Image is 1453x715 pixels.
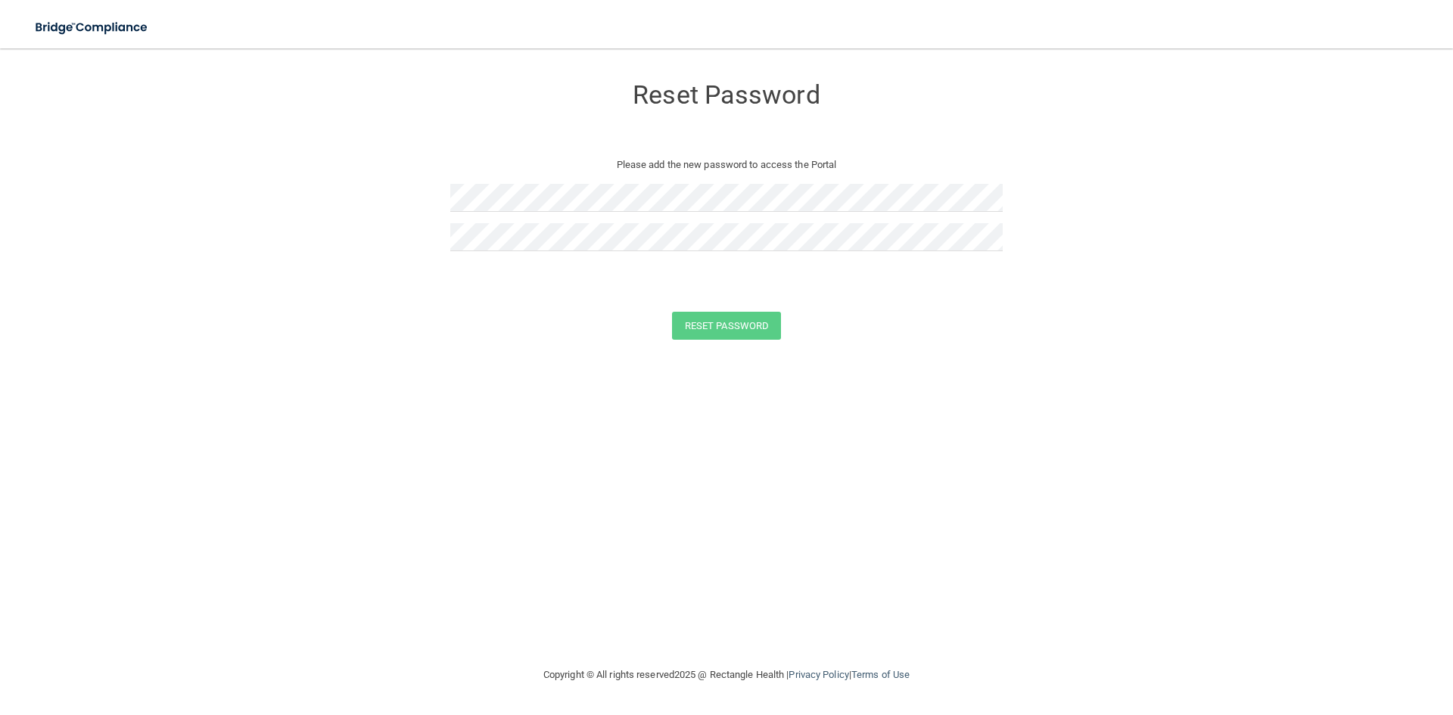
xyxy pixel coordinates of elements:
[789,669,848,680] a: Privacy Policy
[851,669,910,680] a: Terms of Use
[462,156,991,174] p: Please add the new password to access the Portal
[23,12,162,43] img: bridge_compliance_login_screen.278c3ca4.svg
[450,651,1003,699] div: Copyright © All rights reserved 2025 @ Rectangle Health | |
[672,312,781,340] button: Reset Password
[450,81,1003,109] h3: Reset Password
